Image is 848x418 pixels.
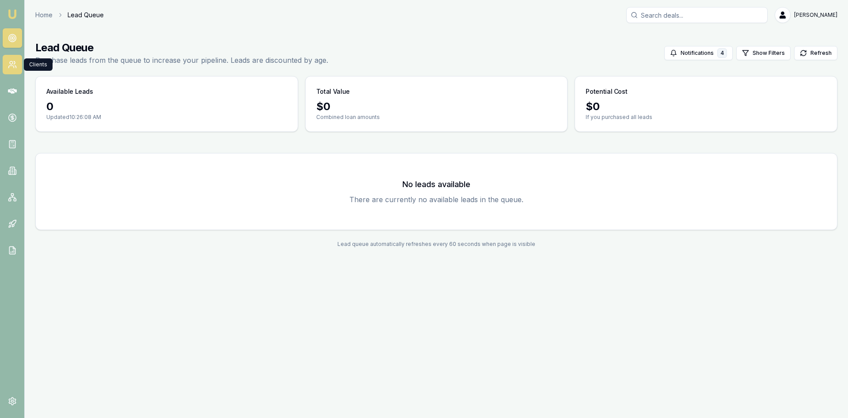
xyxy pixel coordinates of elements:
[46,87,93,96] h3: Available Leads
[794,46,837,60] button: Refresh
[24,58,53,71] div: Clients
[586,100,826,114] div: $ 0
[316,87,350,96] h3: Total Value
[35,55,328,65] p: Purchase leads from the queue to increase your pipeline. Leads are discounted by age.
[46,100,287,114] div: 0
[664,46,733,60] button: Notifications4
[586,87,627,96] h3: Potential Cost
[7,9,18,19] img: emu-icon-u.png
[35,41,328,55] h1: Lead Queue
[46,114,287,121] p: Updated 10:26:08 AM
[46,194,826,205] p: There are currently no available leads in the queue.
[586,114,826,121] p: If you purchased all leads
[35,241,837,248] div: Lead queue automatically refreshes every 60 seconds when page is visible
[35,11,53,19] a: Home
[626,7,768,23] input: Search deals
[794,12,837,19] span: [PERSON_NAME]
[46,178,826,191] h3: No leads available
[736,46,791,60] button: Show Filters
[717,48,727,58] div: 4
[68,11,104,19] span: Lead Queue
[316,114,557,121] p: Combined loan amounts
[316,100,557,114] div: $ 0
[35,11,104,19] nav: breadcrumb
